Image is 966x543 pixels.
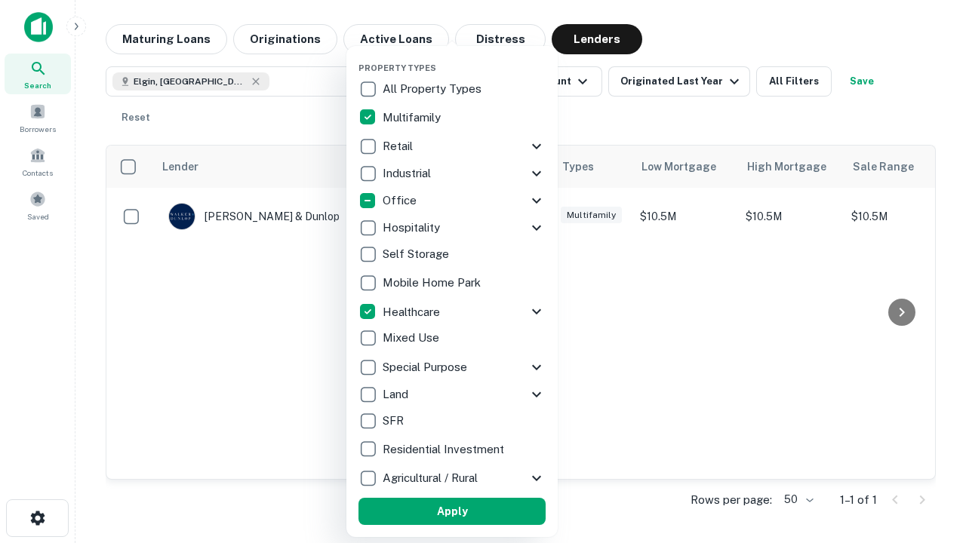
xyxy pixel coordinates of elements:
[383,274,484,292] p: Mobile Home Park
[383,303,443,321] p: Healthcare
[383,192,420,210] p: Office
[383,358,470,376] p: Special Purpose
[383,412,407,430] p: SFR
[383,440,507,459] p: Residential Investment
[891,422,966,495] iframe: Chat Widget
[358,160,546,187] div: Industrial
[383,219,443,237] p: Hospitality
[383,329,442,347] p: Mixed Use
[383,245,452,263] p: Self Storage
[383,137,416,155] p: Retail
[383,164,434,183] p: Industrial
[358,381,546,408] div: Land
[383,469,481,487] p: Agricultural / Rural
[358,354,546,381] div: Special Purpose
[358,465,546,492] div: Agricultural / Rural
[358,63,436,72] span: Property Types
[358,187,546,214] div: Office
[383,109,444,127] p: Multifamily
[383,80,485,98] p: All Property Types
[358,133,546,160] div: Retail
[358,214,546,241] div: Hospitality
[358,298,546,325] div: Healthcare
[358,498,546,525] button: Apply
[383,385,411,403] p: Land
